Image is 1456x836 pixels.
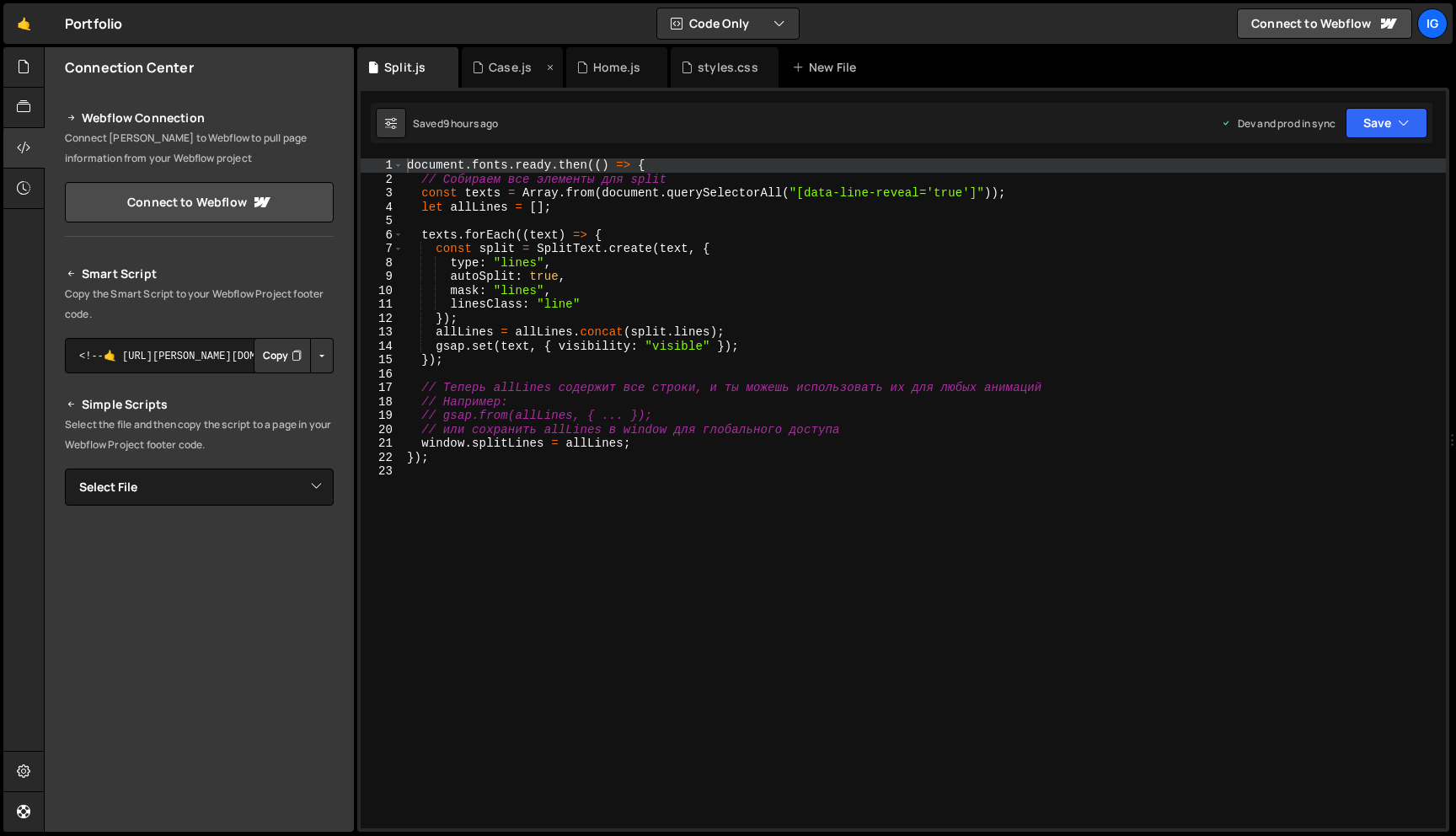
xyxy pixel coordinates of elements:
div: 12 [361,312,404,326]
div: 22 [361,451,404,465]
a: Connect to Webflow [65,182,334,222]
div: 10 [361,284,404,298]
a: Connect to Webflow [1237,8,1412,39]
div: 13 [361,325,404,340]
div: 18 [361,395,404,410]
p: Copy the Smart Script to your Webflow Project footer code. [65,284,334,324]
h2: Connection Center [65,58,194,77]
p: Select the file and then copy the script to a page in your Webflow Project footer code. [65,415,334,455]
div: 15 [361,353,404,367]
div: 20 [361,423,404,437]
iframe: YouTube video player [65,533,335,685]
p: Connect [PERSON_NAME] to Webflow to pull page information from your Webflow project [65,128,334,169]
div: 6 [361,228,404,243]
div: 9 [361,270,404,284]
div: 11 [361,297,404,312]
div: Dev and prod in sync [1221,116,1336,131]
div: 19 [361,409,404,423]
div: styles.css [698,59,758,76]
textarea: <!--🤙 [URL][PERSON_NAME][DOMAIN_NAME]> <script>document.addEventListener("DOMContentLoaded", func... [65,338,334,373]
div: 1 [361,158,404,173]
div: Home.js [593,59,640,76]
div: Portfolio [65,13,122,34]
h2: Simple Scripts [65,394,334,415]
div: 5 [361,214,404,228]
div: Button group with nested dropdown [254,338,334,373]
div: 3 [361,186,404,201]
a: 🤙 [3,3,45,44]
div: 21 [361,437,404,451]
div: 23 [361,464,404,479]
h2: Webflow Connection [65,108,334,128]
button: Copy [254,338,311,373]
div: 4 [361,201,404,215]
div: Case.js [489,59,532,76]
h2: Smart Script [65,264,334,284]
div: New File [792,59,863,76]
div: 14 [361,340,404,354]
div: 17 [361,381,404,395]
button: Code Only [657,8,799,39]
div: 7 [361,242,404,256]
button: Save [1346,108,1427,138]
div: 2 [361,173,404,187]
div: Split.js [384,59,426,76]
div: 9 hours ago [443,116,499,131]
div: 16 [361,367,404,382]
a: Ig [1417,8,1448,39]
div: Saved [413,116,499,131]
div: 8 [361,256,404,271]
